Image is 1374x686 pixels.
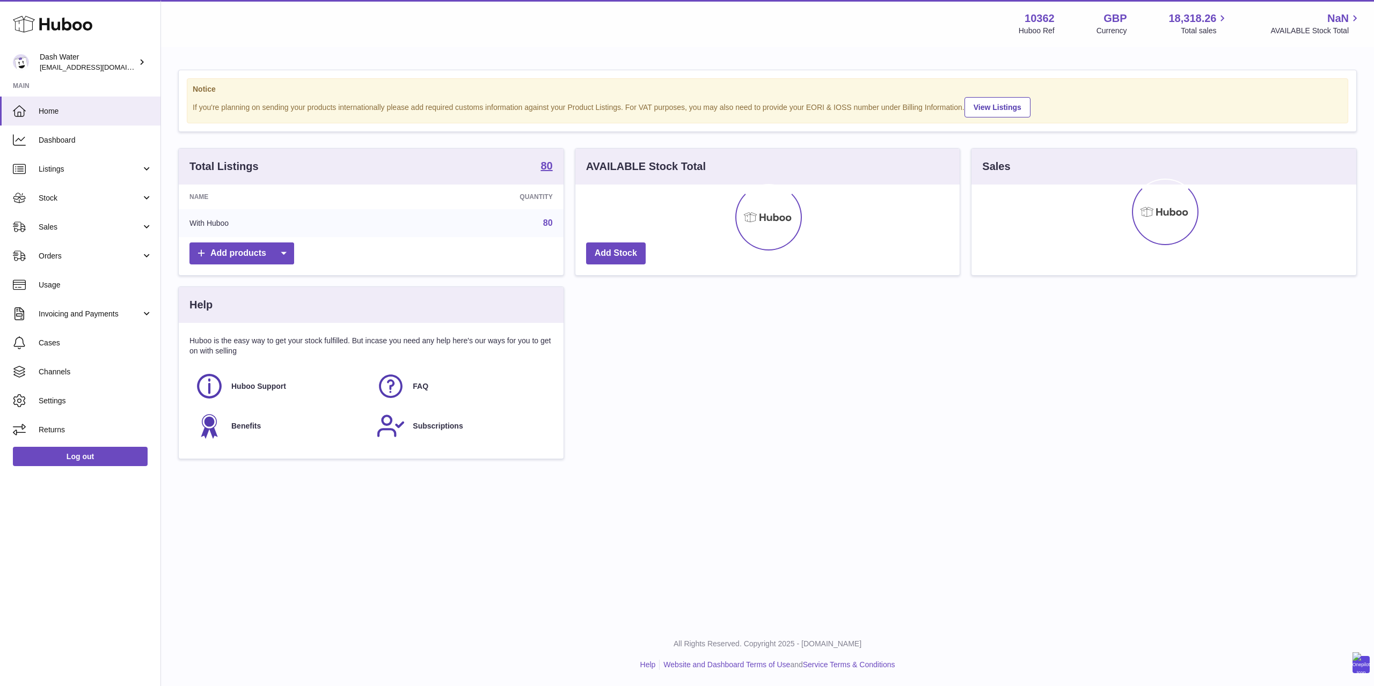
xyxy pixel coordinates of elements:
[39,251,141,261] span: Orders
[179,209,382,237] td: With Huboo
[1168,11,1216,26] span: 18,318.26
[13,447,148,466] a: Log out
[540,160,552,171] strong: 80
[193,84,1342,94] strong: Notice
[231,381,286,392] span: Huboo Support
[803,660,895,669] a: Service Terms & Conditions
[195,372,366,401] a: Huboo Support
[39,164,141,174] span: Listings
[39,396,152,406] span: Settings
[189,242,294,264] a: Add products
[39,193,141,203] span: Stock
[39,135,152,145] span: Dashboard
[1103,11,1127,26] strong: GBP
[1025,11,1055,26] strong: 10362
[982,159,1010,174] h3: Sales
[13,54,29,70] img: bea@dash-water.com
[1181,26,1229,36] span: Total sales
[189,159,259,174] h3: Total Listings
[382,185,564,209] th: Quantity
[39,222,141,232] span: Sales
[540,160,552,173] a: 80
[189,336,553,356] p: Huboo is the easy way to get your stock fulfilled. But incase you need any help here's our ways f...
[39,338,152,348] span: Cases
[413,381,428,392] span: FAQ
[1097,26,1127,36] div: Currency
[231,421,261,431] span: Benefits
[40,63,158,71] span: [EMAIL_ADDRESS][DOMAIN_NAME]
[964,97,1030,117] a: View Listings
[179,185,382,209] th: Name
[1270,26,1361,36] span: AVAILABLE Stock Total
[39,367,152,377] span: Channels
[189,298,213,312] h3: Help
[170,639,1365,649] p: All Rights Reserved. Copyright 2025 - [DOMAIN_NAME]
[376,411,547,440] a: Subscriptions
[1270,11,1361,36] a: NaN AVAILABLE Stock Total
[39,425,152,435] span: Returns
[1327,11,1349,26] span: NaN
[640,660,656,669] a: Help
[586,159,706,174] h3: AVAILABLE Stock Total
[663,660,790,669] a: Website and Dashboard Terms of Use
[1168,11,1229,36] a: 18,318.26 Total sales
[586,242,646,264] a: Add Stock
[40,52,136,72] div: Dash Water
[1019,26,1055,36] div: Huboo Ref
[39,309,141,319] span: Invoicing and Payments
[39,106,152,116] span: Home
[543,218,553,227] a: 80
[193,95,1342,117] div: If you're planning on sending your products internationally please add required customs informati...
[39,280,152,290] span: Usage
[195,411,366,440] a: Benefits
[660,660,895,670] li: and
[376,372,547,401] a: FAQ
[413,421,463,431] span: Subscriptions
